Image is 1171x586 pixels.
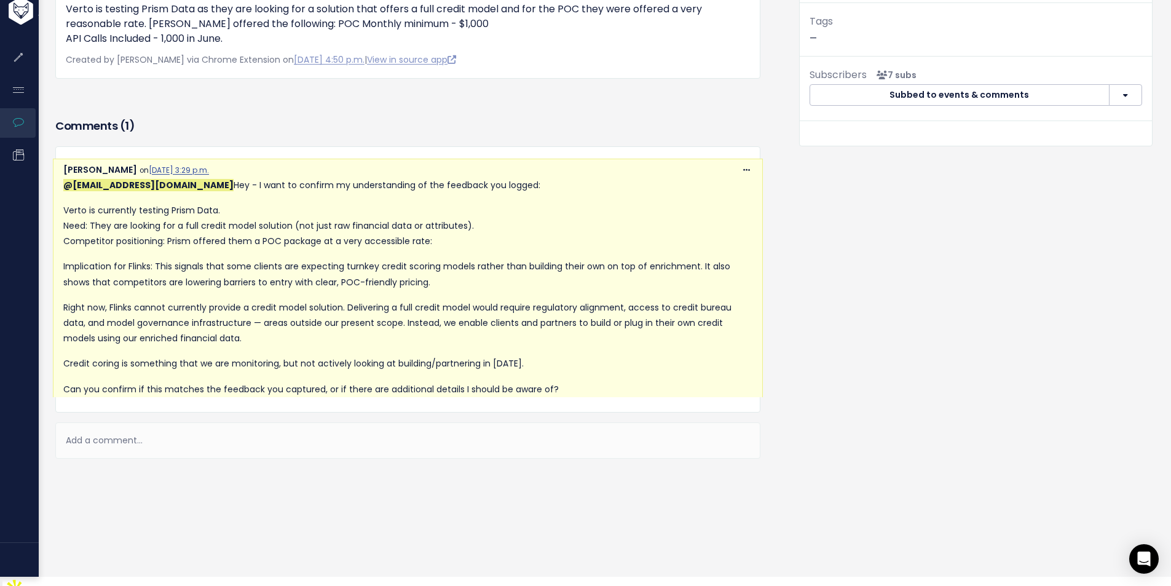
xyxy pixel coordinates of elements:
a: View in source app [367,53,456,66]
span: <p><strong>Subscribers</strong><br><br> - Sara Ahmad<br> - Hessam Abbasi<br> - Pauline Sanni<br> ... [872,69,917,81]
p: Verto is currently testing Prism Data. Need: They are looking for a full credit model solution (n... [63,203,752,250]
p: Credit coring is something that we are monitoring, but not actively looking at building/partnerin... [63,356,752,371]
span: on [140,165,209,175]
span: Tags [810,14,833,28]
div: Open Intercom Messenger [1129,544,1159,574]
span: 1 [125,118,129,133]
p: Hey - I want to confirm my understanding of the feedback you logged: [63,178,752,193]
span: [PERSON_NAME] [63,164,137,176]
button: Subbed to events & comments [810,84,1110,106]
p: Implication for Flinks: This signals that some clients are expecting turnkey credit scoring model... [63,259,752,290]
a: [DATE] 3:29 p.m. [149,165,209,175]
p: Verto is testing Prism Data as they are looking for a solution that offers a full credit model an... [66,2,750,46]
h3: Comments ( ) [55,117,760,135]
p: Can you confirm if this matches the feedback you captured, or if there are additional details I s... [63,382,752,397]
span: Subscribers [810,68,867,82]
span: Created by [PERSON_NAME] via Chrome Extension on | [66,53,456,66]
span: Steph Mangos [63,179,234,191]
p: — [810,13,1142,46]
div: Add a comment... [55,422,760,459]
a: [DATE] 4:50 p.m. [294,53,365,66]
p: Right now, Flinks cannot currently provide a credit model solution. Delivering a full credit mode... [63,300,752,347]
